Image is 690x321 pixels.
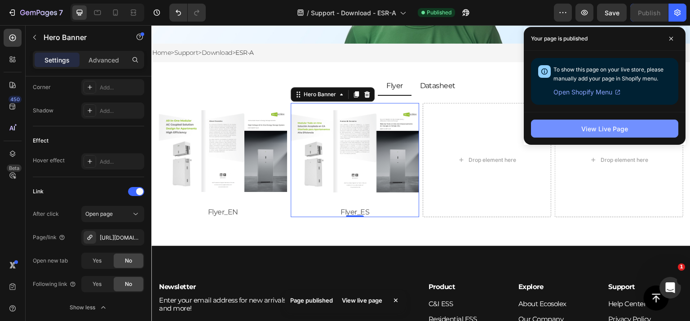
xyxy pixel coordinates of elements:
div: Rich Text Editor. Editing area: main [234,55,253,66]
span: Open page [85,210,113,217]
p: Flyer [235,56,252,65]
div: Rich Text Editor. Editing area: main [267,55,306,66]
p: Enter your email address for new arrivals, discounts, promotions, and more! [8,271,217,287]
div: Corner [33,83,51,91]
span: Yes [93,257,102,265]
h2: Explore [366,257,442,267]
p: Newsletter [8,258,217,266]
h2: Support [456,257,532,267]
div: Show less [70,303,108,312]
div: View Live Page [581,124,628,134]
span: Open Shopify Menu [553,87,612,98]
button: 7 [4,4,67,22]
p: Flyer_ES [140,183,267,191]
span: To show this page on your live store, please manually add your page in Shopify menu. [553,66,663,82]
span: Yes [93,280,102,288]
div: View live page [336,294,388,307]
button: View Live Page [531,120,678,138]
div: Beta [7,165,22,172]
span: No [125,257,132,265]
iframe: Design area [151,25,690,321]
p: Page published [290,296,333,305]
div: Effect [33,137,49,145]
p: 7 [59,7,63,18]
button: Publish [630,4,668,22]
span: / [307,8,309,18]
div: [URL][DOMAIN_NAME] [100,234,142,242]
span: Save [605,9,619,17]
span: Published [427,9,451,17]
div: Page/link [33,233,66,241]
p: Datasheet [269,56,305,65]
div: Hover effect [33,156,65,165]
p: Flyer_EN [8,183,135,191]
p: Hero Banner [44,32,120,43]
div: Add... [100,158,142,166]
div: Drop element here [317,131,365,138]
div: Publish [638,8,660,18]
p: Settings [44,55,70,65]
button: Open page [81,206,144,222]
div: After click [33,210,59,218]
button: Save [597,4,627,22]
div: Undo/Redo [169,4,206,22]
div: Shadow [33,107,53,115]
div: Hero Banner [150,65,186,73]
span: 1 [678,263,685,271]
div: Following link [33,280,76,288]
span: No [125,280,132,288]
p: Your page is published [531,34,588,43]
h2: Product [276,257,353,267]
div: Add... [100,84,142,92]
span: Support - Download - ESR-A [311,8,396,18]
p: Advanced [88,55,119,65]
div: Add... [100,107,142,115]
div: Open new tab [33,257,68,265]
iframe: Intercom live chat [659,277,681,299]
div: 450 [9,96,22,103]
img: gempages_537241873475961646-b4f3e98f-6687-441c-86fe-03f8d043293d.png [7,78,136,174]
button: Show less [33,299,144,316]
div: Drop element here [449,131,497,138]
div: Link [33,187,44,196]
img: gempages_537241873475961646-2912a507-f67c-4217-8e8d-95866132a56d.png [139,78,268,174]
